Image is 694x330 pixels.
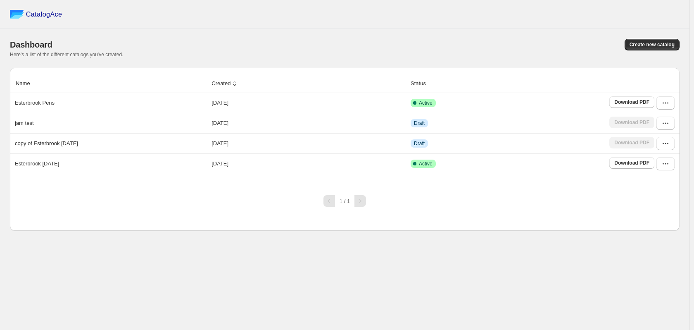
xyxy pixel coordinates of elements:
[209,153,408,174] td: [DATE]
[630,41,675,48] span: Create new catalog
[609,157,654,169] a: Download PDF
[210,76,240,91] button: Created
[614,160,649,166] span: Download PDF
[15,139,78,148] p: copy of Esterbrook [DATE]
[209,133,408,153] td: [DATE]
[26,10,62,19] span: CatalogAce
[15,119,34,127] p: jam test
[209,113,408,133] td: [DATE]
[10,10,24,19] img: catalog ace
[15,99,55,107] p: Esterbrook Pens
[340,198,350,204] span: 1 / 1
[614,99,649,105] span: Download PDF
[209,93,408,113] td: [DATE]
[419,100,433,106] span: Active
[14,76,40,91] button: Name
[414,140,425,147] span: Draft
[625,39,680,50] button: Create new catalog
[409,76,435,91] button: Status
[10,40,52,49] span: Dashboard
[419,160,433,167] span: Active
[414,120,425,127] span: Draft
[15,160,59,168] p: Esterbrook [DATE]
[609,96,654,108] a: Download PDF
[10,52,124,57] span: Here's a list of the different catalogs you've created.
